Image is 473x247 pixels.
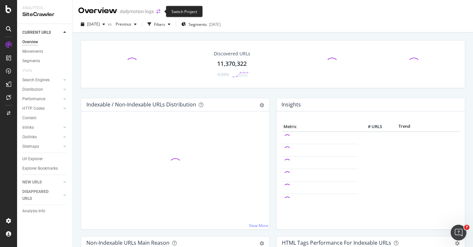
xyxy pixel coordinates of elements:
div: Switch Project [166,6,203,17]
div: gear [259,241,264,246]
div: gear [259,103,264,107]
div: -0.09% [216,72,229,77]
th: Trend [384,122,425,132]
div: NEW URLS [22,179,42,186]
th: Metric [282,122,357,132]
div: Inlinks [22,124,34,131]
iframe: Intercom live chat [451,225,466,240]
a: Distribution [22,86,61,93]
span: 7 [464,225,469,230]
div: Sitemaps [22,143,39,150]
div: Outlinks [22,134,37,141]
div: 11,370,322 [217,60,247,68]
div: Content [22,115,36,122]
div: Discovered URLs [214,50,250,57]
div: Analysis Info [22,208,45,215]
div: Url Explorer [22,156,43,162]
th: # URLS [357,122,384,132]
div: Movements [22,48,43,55]
a: DISAPPEARED URLS [22,188,61,202]
a: Explorer Bookmarks [22,165,68,172]
button: Previous [113,19,139,29]
div: DISAPPEARED URLS [22,188,56,202]
div: gear [455,241,460,246]
div: Filters [154,22,165,27]
div: Overview [22,39,38,46]
span: Previous [113,21,131,27]
div: Visits [22,67,32,74]
a: CURRENT URLS [22,29,61,36]
a: Content [22,115,68,122]
a: View More [249,223,268,228]
a: Performance [22,96,61,103]
div: Search Engines [22,77,50,84]
a: HTTP Codes [22,105,61,112]
div: CURRENT URLS [22,29,51,36]
div: Non-Indexable URLs Main Reason [86,239,169,246]
div: arrow-right-arrow-left [156,9,160,14]
a: Movements [22,48,68,55]
a: NEW URLS [22,179,61,186]
div: Explorer Bookmarks [22,165,58,172]
div: SiteCrawler [22,11,67,18]
span: Segments [189,22,207,27]
div: Analytics [22,5,67,11]
span: vs [108,21,113,27]
button: Segments[DATE] [179,19,223,29]
a: Overview [22,39,68,46]
div: Indexable / Non-Indexable URLs Distribution [86,101,196,108]
a: Search Engines [22,77,61,84]
span: 2025 Jul. 30th [87,21,100,27]
button: [DATE] [78,19,108,29]
div: [DATE] [209,22,221,27]
a: Visits [22,67,39,74]
div: Overview [78,5,117,16]
a: Url Explorer [22,156,68,162]
div: HTML Tags Performance for Indexable URLs [282,239,391,246]
div: dailymotion-logs [120,8,154,15]
div: HTTP Codes [22,105,45,112]
h4: Insights [282,100,301,109]
a: Segments [22,58,68,65]
a: Sitemaps [22,143,61,150]
div: Performance [22,96,45,103]
a: Outlinks [22,134,61,141]
div: Distribution [22,86,43,93]
button: Filters [145,19,173,29]
a: Inlinks [22,124,61,131]
a: Analysis Info [22,208,68,215]
div: Segments [22,58,40,65]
